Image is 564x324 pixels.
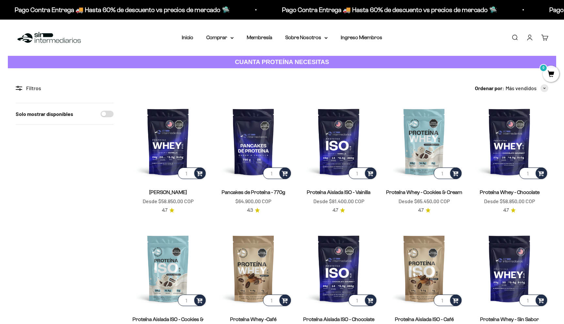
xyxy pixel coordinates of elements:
[484,197,535,205] sale-price: Desde $58.850,00 COP
[506,84,548,92] button: Más vendidos
[143,197,194,205] sale-price: Desde $58.850,00 COP
[480,316,539,322] a: Proteína Whey - Sin Sabor
[247,35,272,40] a: Membresía
[8,56,556,69] a: CUANTA PROTEÍNA NECESITAS
[506,84,537,92] span: Más vendidos
[235,58,329,65] strong: CUANTA PROTEÍNA NECESITAS
[247,207,260,214] a: 4.34.3 de 5.0 estrellas
[247,207,253,214] span: 4.3
[230,316,276,322] a: Proteína Whey -Café
[303,316,374,322] a: Proteína Aislada ISO - Chocolate
[182,35,193,40] a: Inicio
[543,71,559,78] a: 0
[418,207,424,214] span: 4.7
[16,84,114,92] div: Filtros
[480,189,540,195] a: Proteína Whey - Chocolate
[162,207,174,214] a: 4.74.7 de 5.0 estrellas
[341,35,382,40] a: Ingreso Miembros
[307,189,370,195] a: Proteína Aislada ISO - Vainilla
[222,189,285,195] a: Pancakes de Proteína - 770g
[386,189,462,195] a: Proteína Whey - Cookies & Cream
[399,197,450,205] sale-price: Desde $65.450,00 COP
[313,197,364,205] sale-price: Desde $81.400,00 COP
[333,207,345,214] a: 4.74.7 de 5.0 estrellas
[333,207,338,214] span: 4.7
[282,5,497,15] p: Pago Contra Entrega 🚚 Hasta 60% de descuento vs precios de mercado 🛸
[395,316,454,322] a: Proteína Aislada ISO - Café
[162,207,167,214] span: 4.7
[285,33,328,42] summary: Sobre Nosotros
[540,64,547,72] mark: 0
[475,84,504,92] span: Ordenar por:
[15,5,230,15] p: Pago Contra Entrega 🚚 Hasta 60% de descuento vs precios de mercado 🛸
[16,110,73,118] label: Solo mostrar disponibles
[235,197,271,205] sale-price: $64.900,00 COP
[206,33,234,42] summary: Comprar
[503,207,509,214] span: 4.7
[418,207,431,214] a: 4.74.7 de 5.0 estrellas
[149,189,187,195] a: [PERSON_NAME]
[503,207,516,214] a: 4.74.7 de 5.0 estrellas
